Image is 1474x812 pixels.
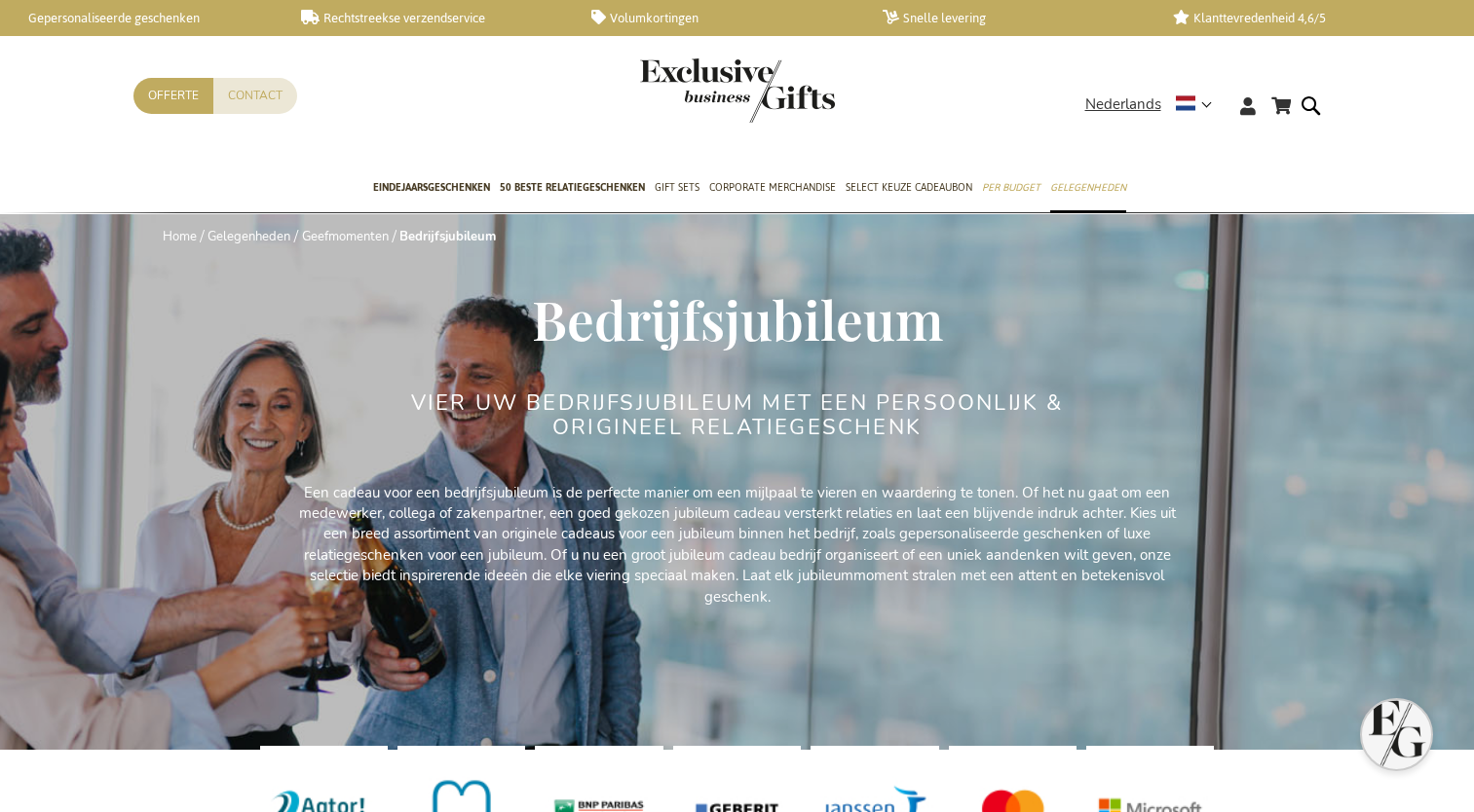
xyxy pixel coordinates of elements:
a: Volumkortingen [591,10,851,26]
a: Rechtstreekse verzendservice [301,10,561,26]
a: Klanttevredenheid 4,6/5 [1173,10,1433,26]
span: Select Keuze Cadeaubon [846,177,972,198]
span: 50 beste relatiegeschenken [500,177,645,198]
a: Gepersonaliseerde geschenken [10,10,270,26]
div: Nederlands [1085,93,1225,116]
span: Nederlands [1085,93,1161,116]
strong: Bedrijfsjubileum [399,228,496,245]
a: Contact [213,78,297,114]
a: Home [163,228,197,245]
a: store logo [640,58,737,123]
a: Snelle levering [883,10,1143,26]
a: Gelegenheden [208,228,290,245]
img: Exclusive Business gifts logo [640,58,835,123]
p: Een cadeau voor een bedrijfsjubileum is de perfecte manier om een mijlpaal te vieren en waarderin... [299,483,1176,609]
h2: VIER UW BEDRIJFSJUBILEUM MET EEN PERSOONLIJK & ORIGINEEL RELATIEGESCHENK [372,391,1103,438]
a: Offerte [133,78,213,114]
span: Gift Sets [655,177,699,198]
span: Per Budget [982,177,1040,198]
span: Eindejaarsgeschenken [373,177,490,198]
a: Geefmomenten [302,228,389,245]
span: Gelegenheden [1050,177,1126,198]
span: Bedrijfsjubileum [532,282,943,354]
span: Corporate Merchandise [709,177,836,198]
